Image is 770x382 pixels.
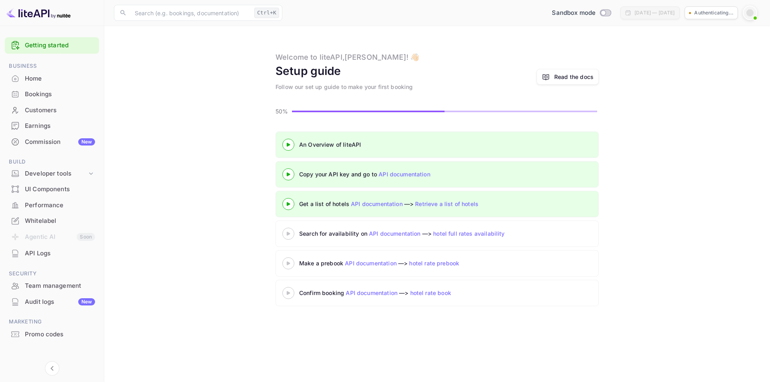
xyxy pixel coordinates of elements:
[415,200,478,207] a: Retrieve a list of hotels
[25,169,87,178] div: Developer tools
[5,62,99,71] span: Business
[25,281,95,291] div: Team management
[299,200,500,208] div: Get a list of hotels —>
[5,213,99,229] div: Whitelabel
[345,260,397,267] a: API documentation
[634,9,675,16] div: [DATE] — [DATE]
[5,317,99,326] span: Marketing
[78,298,95,305] div: New
[5,213,99,228] a: Whitelabel
[6,6,71,19] img: LiteAPI logo
[299,229,580,238] div: Search for availability on —>
[299,170,500,178] div: Copy your API key and go to
[25,90,95,99] div: Bookings
[346,289,397,296] a: API documentation
[5,294,99,309] a: Audit logsNew
[5,198,99,212] a: Performance
[5,87,99,102] div: Bookings
[25,185,95,194] div: UI Components
[25,137,95,147] div: Commission
[5,327,99,342] div: Promo codes
[299,289,500,297] div: Confirm booking —>
[299,140,500,149] div: An Overview of liteAPI
[5,71,99,87] div: Home
[5,87,99,101] a: Bookings
[254,8,279,18] div: Ctrl+K
[351,200,403,207] a: API documentation
[25,201,95,210] div: Performance
[433,230,505,237] a: hotel full rates availability
[25,297,95,307] div: Audit logs
[5,118,99,134] div: Earnings
[409,260,459,267] a: hotel rate prebook
[5,278,99,294] div: Team management
[25,41,95,50] a: Getting started
[5,182,99,196] a: UI Components
[45,361,59,376] button: Collapse navigation
[552,8,596,18] span: Sandbox mode
[276,52,419,63] div: Welcome to liteAPI, [PERSON_NAME] ! 👋🏻
[78,138,95,146] div: New
[5,327,99,342] a: Promo codes
[5,103,99,117] a: Customers
[5,167,99,181] div: Developer tools
[410,289,451,296] a: hotel rate book
[5,278,99,293] a: Team management
[276,63,341,79] div: Setup guide
[537,69,599,85] a: Read the docs
[25,216,95,226] div: Whitelabel
[5,134,99,150] div: CommissionNew
[5,246,99,261] a: API Logs
[5,71,99,86] a: Home
[5,118,99,133] a: Earnings
[299,259,500,267] div: Make a prebook —>
[276,107,290,115] p: 50%
[276,83,413,91] div: Follow our set up guide to make your first booking
[25,106,95,115] div: Customers
[5,134,99,149] a: CommissionNew
[25,74,95,83] div: Home
[5,158,99,166] span: Build
[379,171,430,178] a: API documentation
[5,294,99,310] div: Audit logsNew
[554,73,594,81] a: Read the docs
[694,9,734,16] p: Authenticating...
[5,37,99,54] div: Getting started
[549,8,614,18] div: Switch to Production mode
[25,121,95,131] div: Earnings
[5,269,99,278] span: Security
[25,330,95,339] div: Promo codes
[25,249,95,258] div: API Logs
[369,230,421,237] a: API documentation
[5,246,99,261] div: API Logs
[130,5,251,21] input: Search (e.g. bookings, documentation)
